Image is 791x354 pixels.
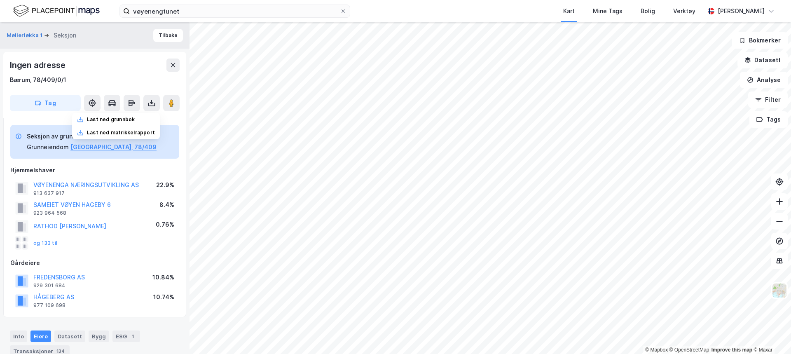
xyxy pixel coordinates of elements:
[593,6,623,16] div: Mine Tags
[732,32,788,49] button: Bokmerker
[10,75,66,85] div: Bærum, 78/409/0/1
[10,59,67,72] div: Ingen adresse
[772,283,787,298] img: Z
[33,282,66,289] div: 929 301 684
[129,332,137,340] div: 1
[13,4,100,18] img: logo.f888ab2527a4732fd821a326f86c7f29.svg
[33,190,65,197] div: 913 637 917
[54,30,76,40] div: Seksjon
[10,95,81,111] button: Tag
[750,314,791,354] iframe: Chat Widget
[748,91,788,108] button: Filter
[563,6,575,16] div: Kart
[740,72,788,88] button: Analyse
[87,116,135,123] div: Last ned grunnbok
[737,52,788,68] button: Datasett
[749,111,788,128] button: Tags
[87,129,155,136] div: Last ned matrikkelrapport
[641,6,655,16] div: Bolig
[70,142,157,152] button: [GEOGRAPHIC_DATA], 78/409
[673,6,695,16] div: Verktøy
[153,292,174,302] div: 10.74%
[10,331,27,342] div: Info
[159,200,174,210] div: 8.4%
[33,302,66,309] div: 977 109 698
[645,347,668,353] a: Mapbox
[7,31,44,40] button: Møllerløkka 1
[130,5,340,17] input: Søk på adresse, matrikkel, gårdeiere, leietakere eller personer
[10,258,179,268] div: Gårdeiere
[669,347,709,353] a: OpenStreetMap
[27,131,157,141] div: Seksjon av grunneiendom
[153,29,183,42] button: Tilbake
[156,180,174,190] div: 22.9%
[718,6,765,16] div: [PERSON_NAME]
[30,331,51,342] div: Eiere
[27,142,69,152] div: Grunneiendom
[112,331,140,342] div: ESG
[156,220,174,230] div: 0.76%
[152,272,174,282] div: 10.84%
[89,331,109,342] div: Bygg
[10,165,179,175] div: Hjemmelshaver
[711,347,752,353] a: Improve this map
[33,210,66,216] div: 923 964 568
[54,331,85,342] div: Datasett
